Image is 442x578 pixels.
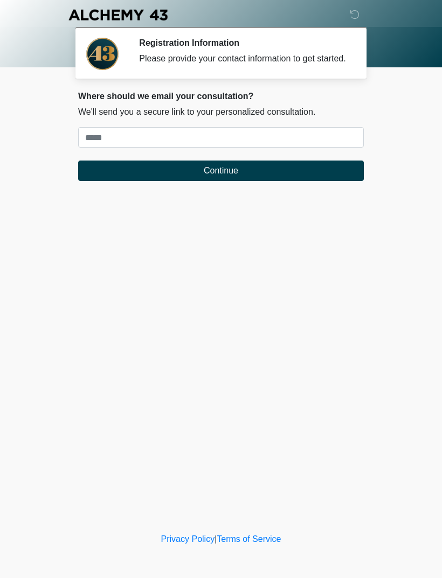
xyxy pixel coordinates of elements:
[78,106,364,119] p: We'll send you a secure link to your personalized consultation.
[67,8,169,22] img: Alchemy 43 Logo
[78,91,364,101] h2: Where should we email your consultation?
[139,52,348,65] div: Please provide your contact information to get started.
[139,38,348,48] h2: Registration Information
[78,161,364,181] button: Continue
[86,38,119,70] img: Agent Avatar
[161,534,215,544] a: Privacy Policy
[215,534,217,544] a: |
[217,534,281,544] a: Terms of Service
